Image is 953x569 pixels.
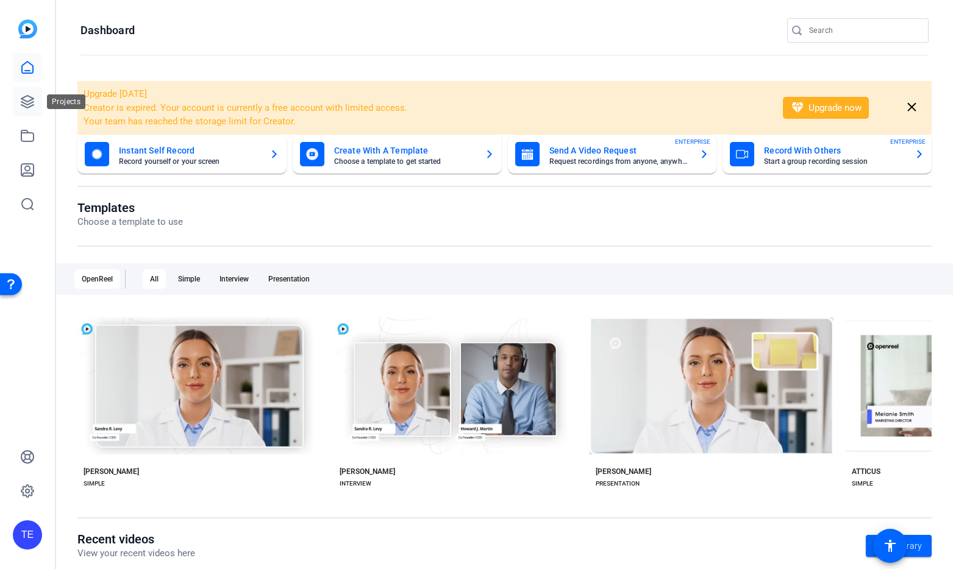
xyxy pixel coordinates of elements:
mat-card-subtitle: Choose a template to get started [334,158,475,165]
div: Simple [171,269,207,289]
h1: Dashboard [80,23,135,38]
button: Instant Self RecordRecord yourself or your screen [77,135,287,174]
mat-card-subtitle: Start a group recording session [764,158,905,165]
div: ATTICUS [852,467,880,476]
div: SIMPLE [84,479,105,489]
mat-icon: close [904,100,919,115]
button: Upgrade now [783,97,869,119]
span: ENTERPRISE [890,137,926,146]
mat-card-title: Instant Self Record [119,143,260,158]
div: All [143,269,166,289]
button: Create With A TemplateChoose a template to get started [293,135,502,174]
p: Choose a template to use [77,215,183,229]
span: ENTERPRISE [675,137,710,146]
mat-icon: diamond [790,101,805,115]
button: Send A Video RequestRequest recordings from anyone, anywhereENTERPRISE [508,135,717,174]
div: [PERSON_NAME] [340,467,395,476]
h1: Templates [77,200,183,215]
img: blue-gradient.svg [18,19,37,38]
li: Creator is expired. Your account is currently a free account with limited access. [84,101,767,115]
div: [PERSON_NAME] [84,467,139,476]
mat-card-title: Create With A Template [334,143,475,158]
div: INTERVIEW [340,479,371,489]
mat-card-title: Send A Video Request [549,143,690,158]
div: Presentation [261,269,317,289]
li: Your team has reached the storage limit for Creator. [84,115,767,129]
p: View your recent videos here [77,546,195,560]
div: PRESENTATION [596,479,640,489]
span: Upgrade [DATE] [84,88,147,99]
mat-icon: accessibility [883,539,898,553]
button: Record With OthersStart a group recording sessionENTERPRISE [723,135,932,174]
a: Go to library [866,535,932,557]
div: TE [13,520,42,550]
div: SIMPLE [852,479,873,489]
div: [PERSON_NAME] [596,467,651,476]
div: Projects [47,94,85,109]
input: Search [809,23,919,38]
div: OpenReel [74,269,120,289]
div: Interview [212,269,256,289]
mat-card-title: Record With Others [764,143,905,158]
h1: Recent videos [77,532,195,546]
mat-card-subtitle: Request recordings from anyone, anywhere [549,158,690,165]
mat-card-subtitle: Record yourself or your screen [119,158,260,165]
